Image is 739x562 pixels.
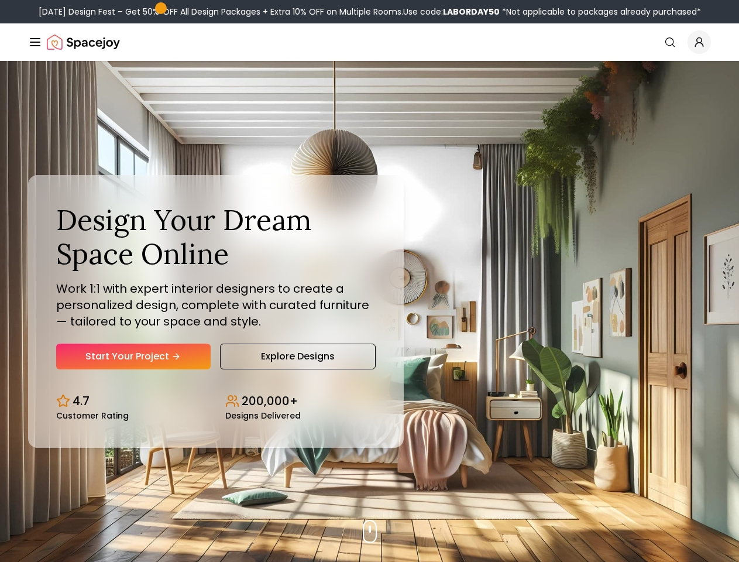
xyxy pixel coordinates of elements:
p: Work 1:1 with expert interior designers to create a personalized design, complete with curated fu... [56,280,376,330]
small: Customer Rating [56,412,129,420]
div: [DATE] Design Fest – Get 50% OFF All Design Packages + Extra 10% OFF on Multiple Rooms. [39,6,701,18]
span: Use code: [403,6,500,18]
a: Start Your Project [56,344,211,369]
p: 4.7 [73,393,90,409]
a: Spacejoy [47,30,120,54]
small: Designs Delivered [225,412,301,420]
b: LABORDAY50 [443,6,500,18]
div: Design stats [56,383,376,420]
a: Explore Designs [220,344,376,369]
p: 200,000+ [242,393,298,409]
h1: Design Your Dream Space Online [56,203,376,270]
nav: Global [28,23,711,61]
span: *Not applicable to packages already purchased* [500,6,701,18]
img: Spacejoy Logo [47,30,120,54]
